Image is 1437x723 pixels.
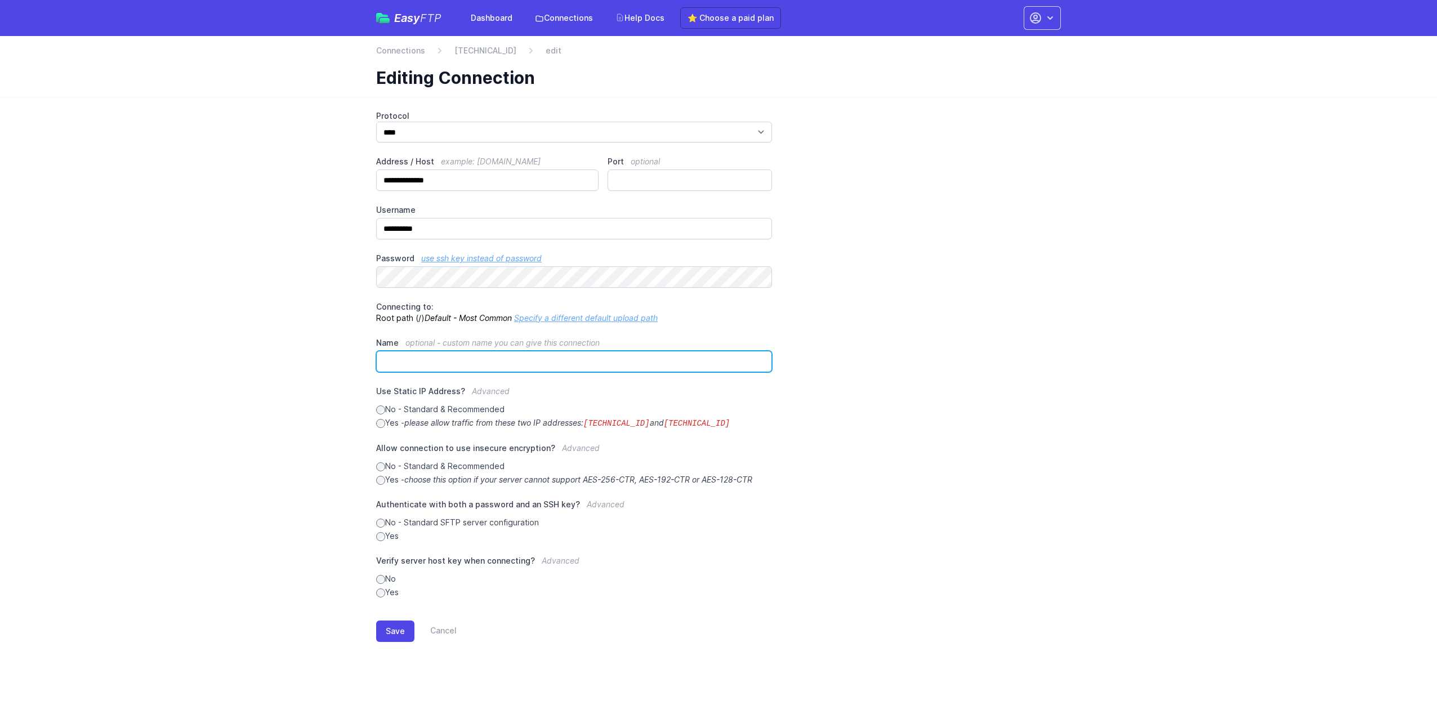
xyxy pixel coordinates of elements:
label: Authenticate with both a password and an SSH key? [376,499,772,517]
span: Advanced [472,386,510,396]
span: Advanced [542,556,579,565]
code: [TECHNICAL_ID] [583,419,650,428]
img: easyftp_logo.png [376,13,390,23]
i: please allow traffic from these two IP addresses: and [404,418,730,427]
a: EasyFTP [376,12,441,24]
label: Use Static IP Address? [376,386,772,404]
a: Specify a different default upload path [514,313,658,323]
label: Port [608,156,772,167]
a: Dashboard [464,8,519,28]
p: Root path (/) [376,301,772,324]
i: Default - Most Common [425,313,512,323]
input: No [376,575,385,584]
input: Yes [376,588,385,597]
label: No - Standard & Recommended [376,461,772,472]
i: choose this option if your server cannot support AES-256-CTR, AES-192-CTR or AES-128-CTR [404,475,752,484]
label: No - Standard & Recommended [376,404,772,415]
h1: Editing Connection [376,68,1052,88]
code: [TECHNICAL_ID] [664,419,730,428]
span: FTP [420,11,441,25]
a: use ssh key instead of password [421,253,542,263]
input: No - Standard & Recommended [376,462,385,471]
label: Address / Host [376,156,599,167]
input: Yes -please allow traffic from these two IP addresses:[TECHNICAL_ID]and[TECHNICAL_ID] [376,419,385,428]
label: Yes [376,530,772,542]
label: Allow connection to use insecure encryption? [376,443,772,461]
span: example: [DOMAIN_NAME] [441,157,541,166]
label: Name [376,337,772,349]
input: Yes [376,532,385,541]
span: Connecting to: [376,302,434,311]
span: Easy [394,12,441,24]
label: Yes - [376,474,772,485]
span: optional [631,157,660,166]
label: Username [376,204,772,216]
a: Cancel [414,621,457,642]
a: Help Docs [609,8,671,28]
input: No - Standard & Recommended [376,405,385,414]
label: Yes - [376,417,772,429]
span: edit [546,45,561,56]
iframe: Drift Widget Chat Controller [1381,667,1423,709]
label: Password [376,253,772,264]
a: Connections [528,8,600,28]
button: Save [376,621,414,642]
nav: Breadcrumb [376,45,1061,63]
a: [TECHNICAL_ID] [454,45,516,56]
a: ⭐ Choose a paid plan [680,7,781,29]
span: Advanced [587,499,624,509]
span: optional - custom name you can give this connection [405,338,600,347]
label: No [376,573,772,584]
label: No - Standard SFTP server configuration [376,517,772,528]
label: Verify server host key when connecting? [376,555,772,573]
input: No - Standard SFTP server configuration [376,519,385,528]
a: Connections [376,45,425,56]
span: Advanced [562,443,600,453]
input: Yes -choose this option if your server cannot support AES-256-CTR, AES-192-CTR or AES-128-CTR [376,476,385,485]
label: Protocol [376,110,772,122]
label: Yes [376,587,772,598]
